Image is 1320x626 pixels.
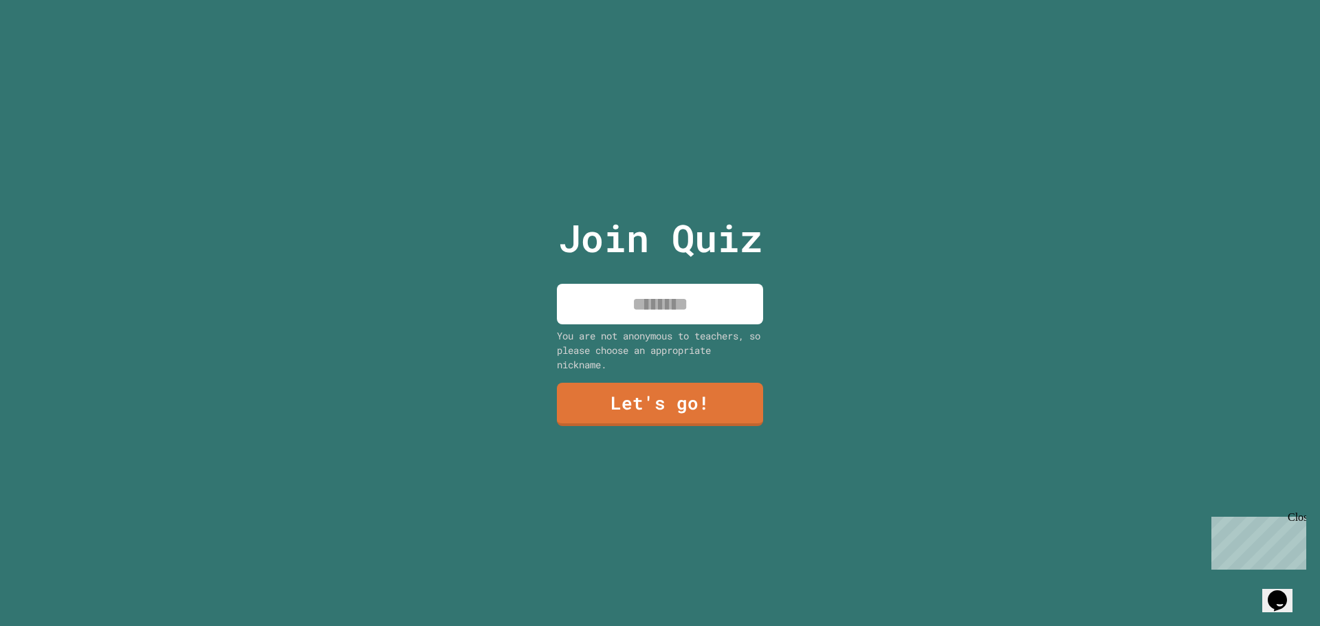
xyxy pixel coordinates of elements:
[557,383,763,426] a: Let's go!
[1206,511,1306,570] iframe: chat widget
[558,210,762,267] p: Join Quiz
[5,5,95,87] div: Chat with us now!Close
[1262,571,1306,612] iframe: chat widget
[557,328,763,372] div: You are not anonymous to teachers, so please choose an appropriate nickname.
